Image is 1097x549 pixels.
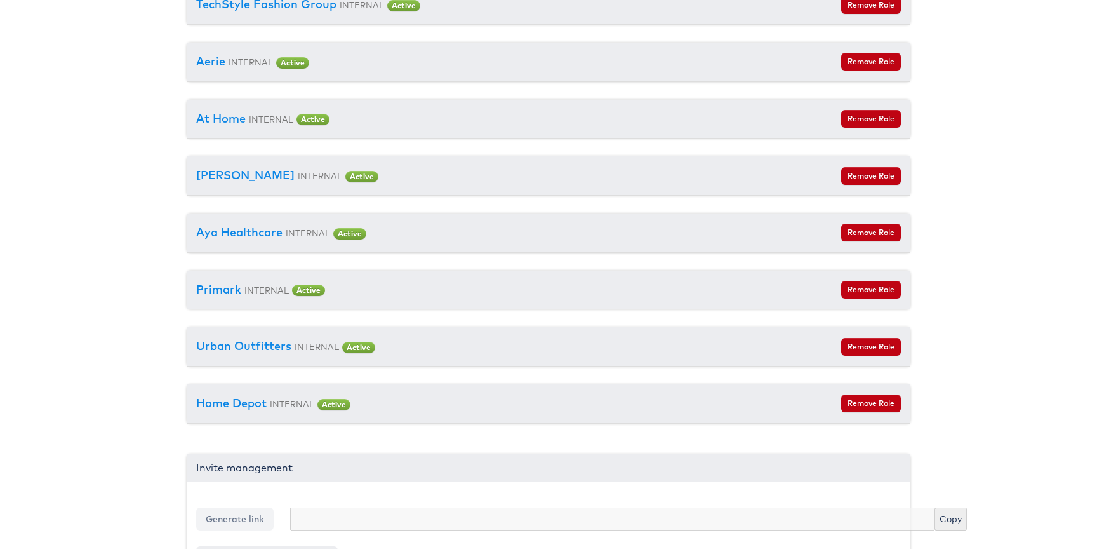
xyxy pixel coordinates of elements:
[286,227,330,238] small: INTERNAL
[841,167,901,185] button: Remove Role
[229,57,273,67] small: INTERNAL
[196,282,241,297] a: Primark
[249,114,293,125] small: INTERNAL
[292,285,325,296] span: Active
[841,281,901,299] button: Remove Role
[187,454,910,482] div: Invite management
[345,171,378,182] span: Active
[342,342,375,353] span: Active
[196,508,274,531] button: Generate link
[841,53,901,71] button: Remove Role
[841,110,901,128] button: Remove Role
[196,111,246,126] a: At Home
[333,228,366,240] span: Active
[841,338,901,356] button: Remove Role
[196,225,283,240] a: Aya Healthcare
[196,54,225,69] a: Aerie
[296,114,329,125] span: Active
[196,339,291,353] a: Urban Outfitters
[317,399,350,410] span: Active
[295,341,339,352] small: INTERNAL
[276,57,309,69] span: Active
[196,168,295,182] a: [PERSON_NAME]
[196,396,267,410] a: Home Depot
[244,285,289,295] small: INTERNAL
[934,508,967,531] button: Copy
[270,398,314,409] small: INTERNAL
[841,395,901,412] button: Remove Role
[298,170,342,181] small: INTERNAL
[841,224,901,241] button: Remove Role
